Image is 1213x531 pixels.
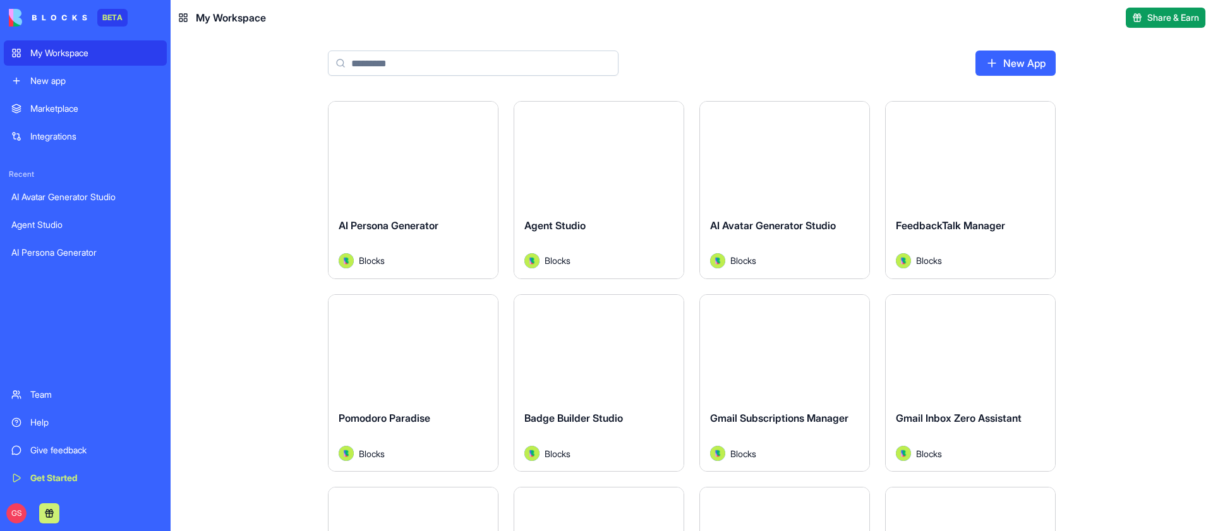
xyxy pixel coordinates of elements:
[896,446,911,461] img: Avatar
[4,40,167,66] a: My Workspace
[11,218,159,231] div: Agent Studio
[916,447,942,460] span: Blocks
[30,102,159,115] div: Marketplace
[896,219,1005,232] span: FeedbackTalk Manager
[30,388,159,401] div: Team
[339,253,354,268] img: Avatar
[545,254,570,267] span: Blocks
[4,240,167,265] a: AI Persona Generator
[30,130,159,143] div: Integrations
[524,219,586,232] span: Agent Studio
[328,101,498,279] a: AI Persona GeneratorAvatarBlocks
[359,254,385,267] span: Blocks
[97,9,128,27] div: BETA
[710,446,725,461] img: Avatar
[524,253,540,268] img: Avatar
[885,101,1056,279] a: FeedbackTalk ManagerAvatarBlocks
[896,412,1022,424] span: Gmail Inbox Zero Assistant
[339,412,430,424] span: Pomodoro Paradise
[6,503,27,523] span: GS
[710,253,725,268] img: Avatar
[524,446,540,461] img: Avatar
[710,219,836,232] span: AI Avatar Generator Studio
[699,294,870,472] a: Gmail Subscriptions ManagerAvatarBlocks
[11,191,159,203] div: AI Avatar Generator Studio
[699,101,870,279] a: AI Avatar Generator StudioAvatarBlocks
[4,124,167,149] a: Integrations
[4,184,167,210] a: AI Avatar Generator Studio
[885,294,1056,472] a: Gmail Inbox Zero AssistantAvatarBlocks
[4,410,167,435] a: Help
[196,10,266,25] span: My Workspace
[524,412,623,424] span: Badge Builder Studio
[30,416,159,429] div: Help
[545,447,570,460] span: Blocks
[328,294,498,472] a: Pomodoro ParadiseAvatarBlocks
[359,447,385,460] span: Blocks
[4,465,167,491] a: Get Started
[710,412,848,424] span: Gmail Subscriptions Manager
[339,219,438,232] span: AI Persona Generator
[30,47,159,59] div: My Workspace
[514,294,684,472] a: Badge Builder StudioAvatarBlocks
[1126,8,1205,28] button: Share & Earn
[9,9,128,27] a: BETA
[514,101,684,279] a: Agent StudioAvatarBlocks
[30,75,159,87] div: New app
[11,246,159,259] div: AI Persona Generator
[916,254,942,267] span: Blocks
[4,169,167,179] span: Recent
[9,9,87,27] img: logo
[1147,11,1199,24] span: Share & Earn
[4,438,167,463] a: Give feedback
[4,96,167,121] a: Marketplace
[30,444,159,456] div: Give feedback
[975,51,1056,76] a: New App
[896,253,911,268] img: Avatar
[4,68,167,93] a: New app
[30,472,159,484] div: Get Started
[730,254,756,267] span: Blocks
[730,447,756,460] span: Blocks
[4,382,167,407] a: Team
[339,446,354,461] img: Avatar
[4,212,167,237] a: Agent Studio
